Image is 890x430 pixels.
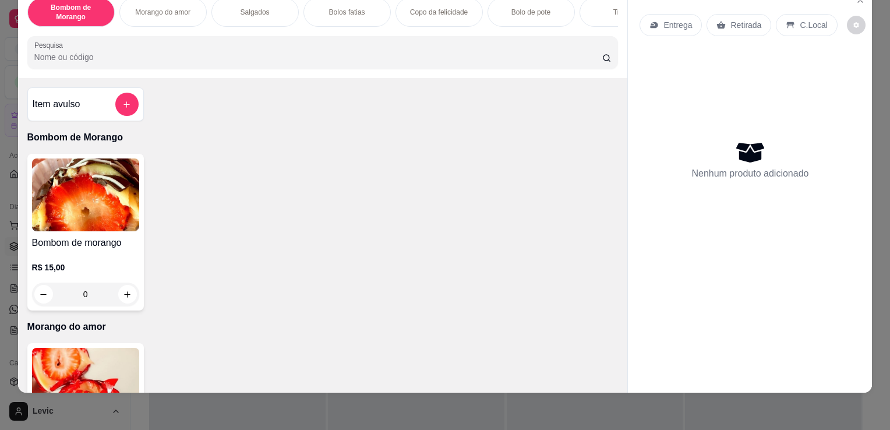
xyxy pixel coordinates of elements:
[613,8,633,17] p: Trufas
[115,93,139,116] button: add-separate-item
[691,167,808,181] p: Nenhum produto adicionado
[32,348,139,421] img: product-image
[34,285,53,304] button: decrease-product-quantity
[32,262,139,273] p: R$ 15,00
[410,8,468,17] p: Copo da felicidade
[27,131,619,144] p: Bombom de Morango
[663,19,692,31] p: Entrega
[37,3,105,22] p: Bombom de Morango
[730,19,761,31] p: Retirada
[135,8,190,17] p: Morango do amor
[118,285,137,304] button: increase-product-quantity
[511,8,550,17] p: Bolo de pote
[241,8,270,17] p: Salgados
[32,158,139,231] img: product-image
[27,320,619,334] p: Morango do amor
[34,51,602,63] input: Pesquisa
[33,97,80,111] h4: Item avulso
[32,236,139,250] h4: Bombom de morango
[329,8,365,17] p: Bolos fatias
[800,19,827,31] p: C.Local
[847,16,866,34] button: decrease-product-quantity
[34,40,67,50] label: Pesquisa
